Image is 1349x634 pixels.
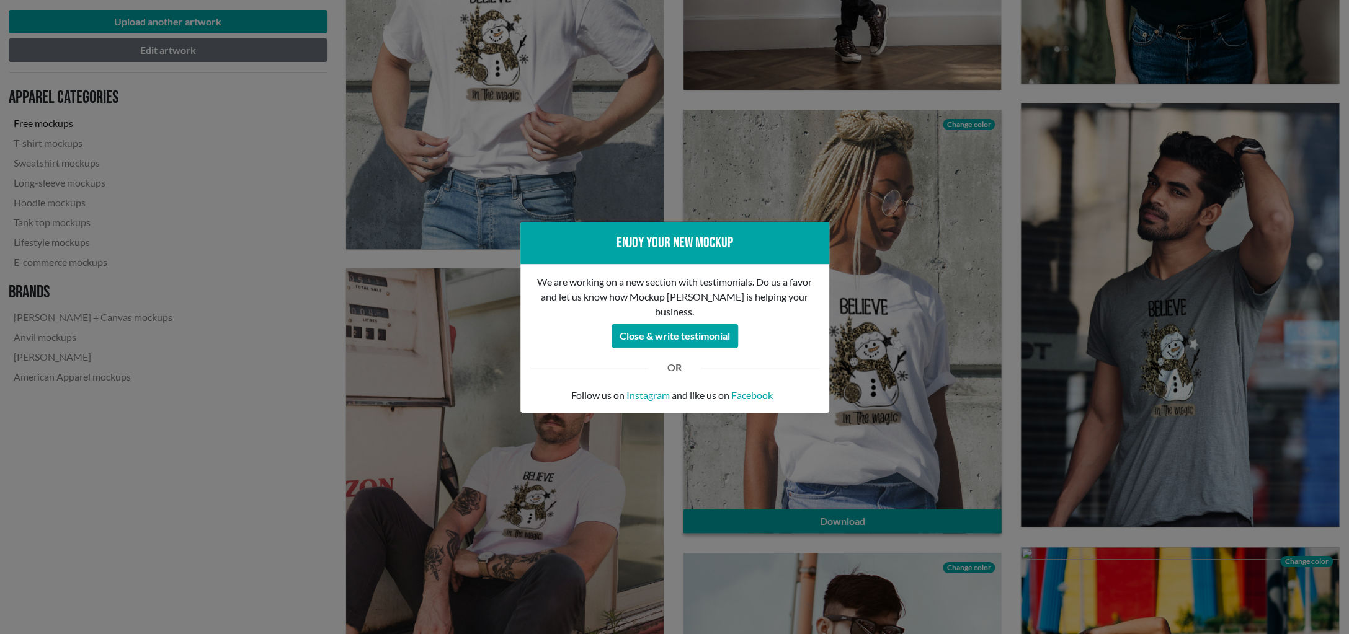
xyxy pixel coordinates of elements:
[612,324,738,348] button: Close & write testimonial
[530,388,819,403] p: Follow us on and like us on
[626,388,670,403] a: Instagram
[530,275,819,319] p: We are working on a new section with testimonials. Do us a favor and let us know how Mockup [PERS...
[612,326,738,338] a: Close & write testimonial
[658,360,691,375] div: OR
[731,388,773,403] a: Facebook
[530,232,819,254] div: Enjoy your new mockup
